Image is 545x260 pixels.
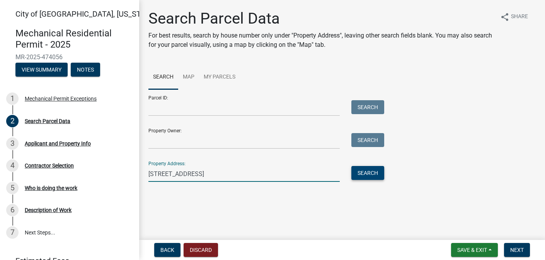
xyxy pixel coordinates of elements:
[160,247,174,253] span: Back
[500,12,509,22] i: share
[71,67,100,73] wm-modal-confirm: Notes
[6,159,19,172] div: 4
[25,96,97,101] div: Mechanical Permit Exceptions
[6,137,19,150] div: 3
[15,28,133,50] h4: Mechanical Residential Permit - 2025
[351,133,384,147] button: Search
[494,9,534,24] button: shareShare
[15,63,68,77] button: View Summary
[148,31,494,50] p: For best results, search by house number only under "Property Address", leaving other search fiel...
[6,226,19,239] div: 7
[25,141,91,146] div: Applicant and Property Info
[510,247,524,253] span: Next
[25,185,77,191] div: Who is doing the work
[504,243,530,257] button: Next
[71,63,100,77] button: Notes
[351,100,384,114] button: Search
[178,65,199,90] a: Map
[148,65,178,90] a: Search
[457,247,487,253] span: Save & Exit
[148,9,494,28] h1: Search Parcel Data
[15,9,156,19] span: City of [GEOGRAPHIC_DATA], [US_STATE]
[351,166,384,180] button: Search
[15,53,124,61] span: MR-2025-474056
[6,182,19,194] div: 5
[184,243,218,257] button: Discard
[199,65,240,90] a: My Parcels
[25,163,74,168] div: Contractor Selection
[451,243,498,257] button: Save & Exit
[15,67,68,73] wm-modal-confirm: Summary
[6,204,19,216] div: 6
[25,207,72,213] div: Description of Work
[154,243,181,257] button: Back
[511,12,528,22] span: Share
[6,115,19,127] div: 2
[6,92,19,105] div: 1
[25,118,70,124] div: Search Parcel Data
